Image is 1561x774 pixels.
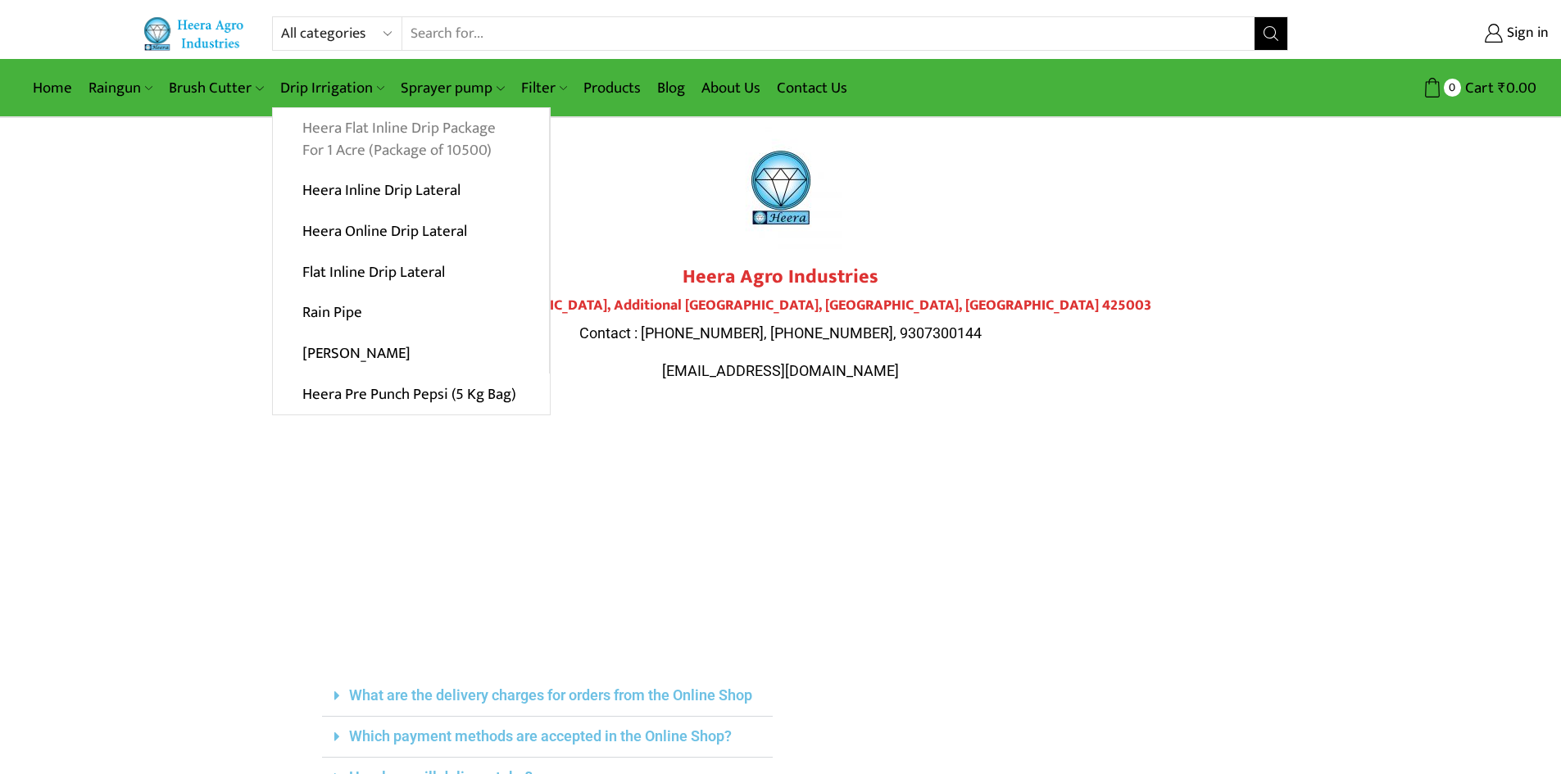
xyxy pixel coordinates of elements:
[1461,77,1494,99] span: Cart
[693,69,769,107] a: About Us
[662,362,899,379] span: [EMAIL_ADDRESS][DOMAIN_NAME]
[322,297,1240,315] h4: M-Sector, [GEOGRAPHIC_DATA], Additional [GEOGRAPHIC_DATA], [GEOGRAPHIC_DATA], [GEOGRAPHIC_DATA] 4...
[273,211,549,252] a: Heera Online Drip Lateral
[402,17,1255,50] input: Search for...
[1305,73,1536,103] a: 0 Cart ₹0.00
[273,170,549,211] a: Heera Inline Drip Lateral
[322,414,1240,659] iframe: Plot No.119, M-Sector, Patil Nagar, MIDC, Jalgaon, Maharashtra 425003
[322,717,773,758] div: Which payment methods are accepted in the Online Shop?
[1255,17,1287,50] button: Search button
[393,69,512,107] a: Sprayer pump
[719,126,842,249] img: heera-logo-1000
[25,69,80,107] a: Home
[273,373,550,414] a: Heera Pre Punch Pepsi (5 Kg Bag)
[1503,23,1549,44] span: Sign in
[273,292,549,333] a: Rain Pipe
[579,324,982,342] span: Contact : [PHONE_NUMBER], [PHONE_NUMBER], 9307300144
[649,69,693,107] a: Blog
[769,69,855,107] a: Contact Us
[273,333,549,374] a: [PERSON_NAME]
[322,676,773,717] div: What are the delivery charges for orders from the Online Shop
[349,727,732,745] a: Which payment methods are accepted in the Online Shop?
[80,69,161,107] a: Raingun
[161,69,271,107] a: Brush Cutter
[272,69,393,107] a: Drip Irrigation
[349,686,752,704] a: What are the delivery charges for orders from the Online Shop
[1498,75,1506,101] span: ₹
[1498,75,1536,101] bdi: 0.00
[575,69,649,107] a: Products
[513,69,575,107] a: Filter
[273,251,549,292] a: Flat Inline Drip Lateral
[273,108,549,171] a: Heera Flat Inline Drip Package For 1 Acre (Package of 10500)
[683,260,878,293] strong: Heera Agro Industries
[1313,19,1549,48] a: Sign in
[1444,79,1461,96] span: 0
